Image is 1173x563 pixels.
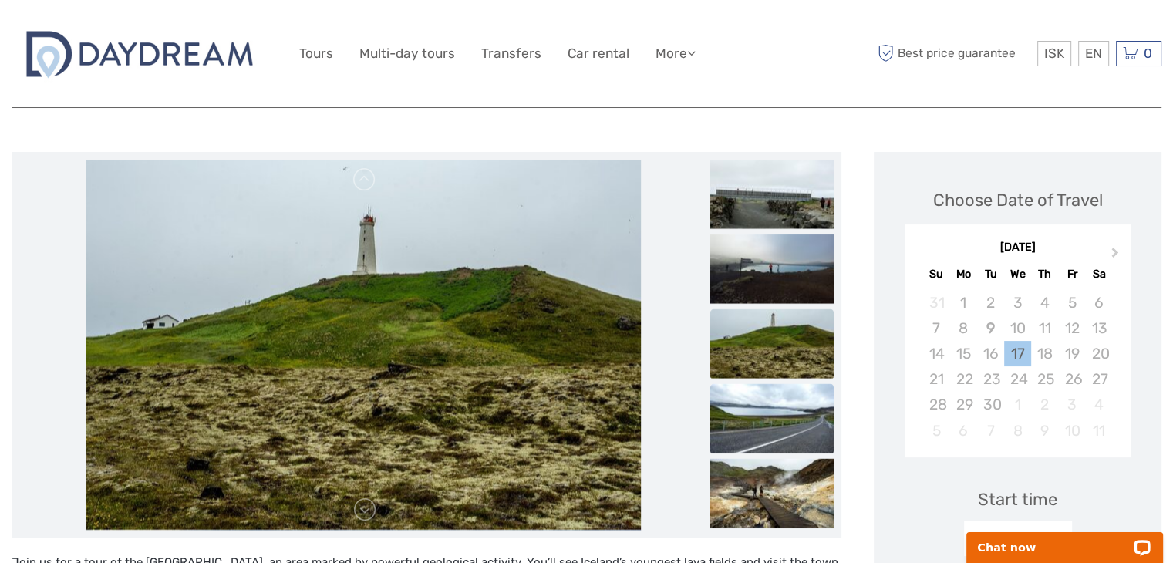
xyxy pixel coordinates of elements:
[1086,392,1113,417] div: Not available Saturday, October 4th, 2025
[922,341,949,366] div: Not available Sunday, September 14th, 2025
[905,240,1131,256] div: [DATE]
[710,458,834,528] img: bdc2604df42d4f6989cb8964c8e031d5_slider_thumbnail.jpg
[710,383,834,453] img: 4f9b35243ca8431c86a18c3e4d740183_slider_thumbnail.jpg
[1086,341,1113,366] div: Not available Saturday, September 20th, 2025
[933,188,1103,212] div: Choose Date of Travel
[1141,46,1154,61] span: 0
[950,341,977,366] div: Not available Monday, September 15th, 2025
[1058,264,1085,285] div: Fr
[656,42,696,65] a: More
[1086,290,1113,315] div: Not available Saturday, September 6th, 2025
[1104,244,1129,268] button: Next Month
[1031,290,1058,315] div: Not available Thursday, September 4th, 2025
[977,418,1004,443] div: Not available Tuesday, October 7th, 2025
[12,22,267,86] img: 2722-c67f3ee1-da3f-448a-ae30-a82a1b1ec634_logo_big.jpg
[359,42,455,65] a: Multi-day tours
[922,315,949,341] div: Not available Sunday, September 7th, 2025
[950,315,977,341] div: Not available Monday, September 8th, 2025
[1031,264,1058,285] div: Th
[922,366,949,392] div: Not available Sunday, September 21st, 2025
[977,392,1004,417] div: Not available Tuesday, September 30th, 2025
[1086,418,1113,443] div: Not available Saturday, October 11th, 2025
[1004,290,1031,315] div: Not available Wednesday, September 3rd, 2025
[950,392,977,417] div: Not available Monday, September 29th, 2025
[1086,366,1113,392] div: Not available Saturday, September 27th, 2025
[299,42,333,65] a: Tours
[1004,366,1031,392] div: Not available Wednesday, September 24th, 2025
[978,487,1057,511] div: Start time
[910,290,1126,443] div: month 2025-09
[568,42,629,65] a: Car rental
[977,264,1004,285] div: Tu
[1058,290,1085,315] div: Not available Friday, September 5th, 2025
[977,366,1004,392] div: Not available Tuesday, September 23rd, 2025
[1004,392,1031,417] div: Not available Wednesday, October 1st, 2025
[1058,366,1085,392] div: Not available Friday, September 26th, 2025
[1004,418,1031,443] div: Not available Wednesday, October 8th, 2025
[1004,341,1031,366] div: Choose Wednesday, September 17th, 2025
[950,418,977,443] div: Not available Monday, October 6th, 2025
[1058,341,1085,366] div: Not available Friday, September 19th, 2025
[481,42,541,65] a: Transfers
[977,315,1004,341] div: Not available Tuesday, September 9th, 2025
[1031,366,1058,392] div: Not available Thursday, September 25th, 2025
[1031,418,1058,443] div: Not available Thursday, October 9th, 2025
[86,160,641,530] img: 16fea05ea6844df5bcb9171b38d7c02c_main_slider.jpg
[1031,392,1058,417] div: Not available Thursday, October 2nd, 2025
[922,418,949,443] div: Not available Sunday, October 5th, 2025
[1086,264,1113,285] div: Sa
[977,341,1004,366] div: Not available Tuesday, September 16th, 2025
[1004,315,1031,341] div: Not available Wednesday, September 10th, 2025
[710,159,834,228] img: 88622d6f34334ff2bb9c0c0c66885c24_slider_thumbnail.jpg
[950,264,977,285] div: Mo
[1031,341,1058,366] div: Not available Thursday, September 18th, 2025
[874,41,1033,66] span: Best price guarantee
[1031,315,1058,341] div: Not available Thursday, September 11th, 2025
[922,264,949,285] div: Su
[710,234,834,303] img: 194c637fcf7d4d8b993236decab1cd61_slider_thumbnail.jpg
[1086,315,1113,341] div: Not available Saturday, September 13th, 2025
[922,392,949,417] div: Not available Sunday, September 28th, 2025
[950,290,977,315] div: Not available Monday, September 1st, 2025
[922,290,949,315] div: Not available Sunday, August 31st, 2025
[1058,392,1085,417] div: Not available Friday, October 3rd, 2025
[1058,315,1085,341] div: Not available Friday, September 12th, 2025
[1044,46,1064,61] span: ISK
[1058,418,1085,443] div: Not available Friday, October 10th, 2025
[950,366,977,392] div: Not available Monday, September 22nd, 2025
[1078,41,1109,66] div: EN
[977,290,1004,315] div: Not available Tuesday, September 2nd, 2025
[710,308,834,378] img: 16fea05ea6844df5bcb9171b38d7c02c_slider_thumbnail.jpg
[1004,264,1031,285] div: We
[956,514,1173,563] iframe: LiveChat chat widget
